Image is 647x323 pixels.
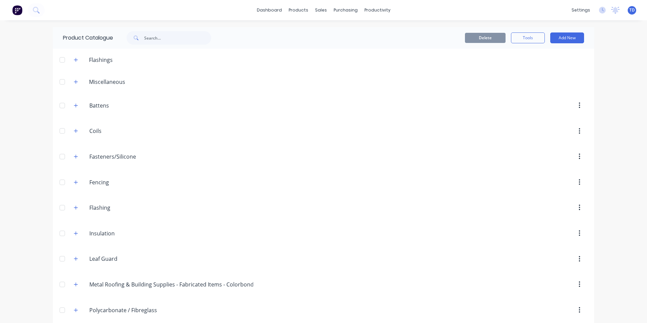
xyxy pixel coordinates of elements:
span: TD [629,7,635,13]
div: Product Catalogue [53,27,113,49]
input: Enter category name [89,306,170,314]
div: purchasing [330,5,361,15]
input: Enter category name [89,204,170,212]
input: Enter category name [89,280,253,289]
a: dashboard [253,5,285,15]
div: sales [312,5,330,15]
input: Enter category name [89,127,170,135]
button: Add New [550,32,584,43]
div: Flashings [84,56,118,64]
button: Delete [465,33,506,43]
button: Tools [511,32,545,43]
input: Enter category name [89,153,170,161]
input: Enter category name [89,229,170,237]
div: Miscellaneous [84,78,131,86]
input: Search... [144,31,211,45]
div: productivity [361,5,394,15]
input: Enter category name [89,255,170,263]
img: Factory [12,5,22,15]
input: Enter category name [89,101,170,110]
div: products [285,5,312,15]
input: Enter category name [89,178,170,186]
div: settings [568,5,594,15]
